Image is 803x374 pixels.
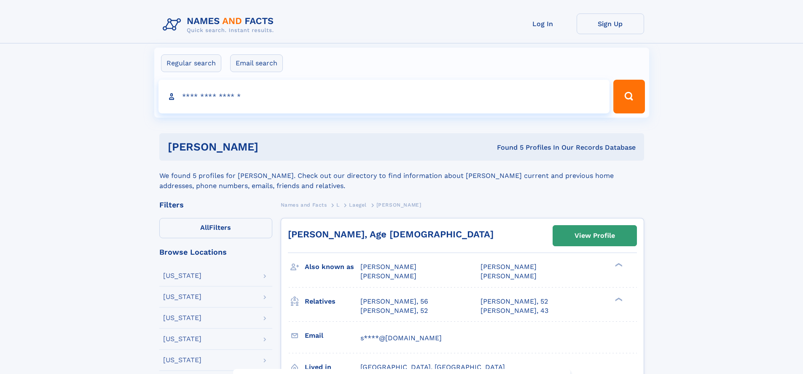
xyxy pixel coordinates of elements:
[360,306,428,315] a: [PERSON_NAME], 52
[481,306,548,315] a: [PERSON_NAME], 43
[163,315,201,321] div: [US_STATE]
[163,272,201,279] div: [US_STATE]
[360,363,505,371] span: [GEOGRAPHIC_DATA], [GEOGRAPHIC_DATA]
[161,54,221,72] label: Regular search
[336,202,340,208] span: L
[163,293,201,300] div: [US_STATE]
[349,202,367,208] span: Laegel
[163,357,201,363] div: [US_STATE]
[305,294,360,309] h3: Relatives
[305,260,360,274] h3: Also known as
[360,297,428,306] a: [PERSON_NAME], 56
[200,223,209,231] span: All
[168,142,378,152] h1: [PERSON_NAME]
[158,80,610,113] input: search input
[575,226,615,245] div: View Profile
[288,229,494,239] a: [PERSON_NAME], Age [DEMOGRAPHIC_DATA]
[577,13,644,34] a: Sign Up
[378,143,636,152] div: Found 5 Profiles In Our Records Database
[305,328,360,343] h3: Email
[481,263,537,271] span: [PERSON_NAME]
[509,13,577,34] a: Log In
[163,336,201,342] div: [US_STATE]
[613,262,623,268] div: ❯
[281,199,327,210] a: Names and Facts
[553,226,636,246] a: View Profile
[481,297,548,306] a: [PERSON_NAME], 52
[159,218,272,238] label: Filters
[230,54,283,72] label: Email search
[159,248,272,256] div: Browse Locations
[159,161,644,191] div: We found 5 profiles for [PERSON_NAME]. Check out our directory to find information about [PERSON_...
[613,80,645,113] button: Search Button
[481,272,537,280] span: [PERSON_NAME]
[613,296,623,302] div: ❯
[336,199,340,210] a: L
[360,263,416,271] span: [PERSON_NAME]
[376,202,422,208] span: [PERSON_NAME]
[159,201,272,209] div: Filters
[349,199,367,210] a: Laegel
[159,13,281,36] img: Logo Names and Facts
[360,272,416,280] span: [PERSON_NAME]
